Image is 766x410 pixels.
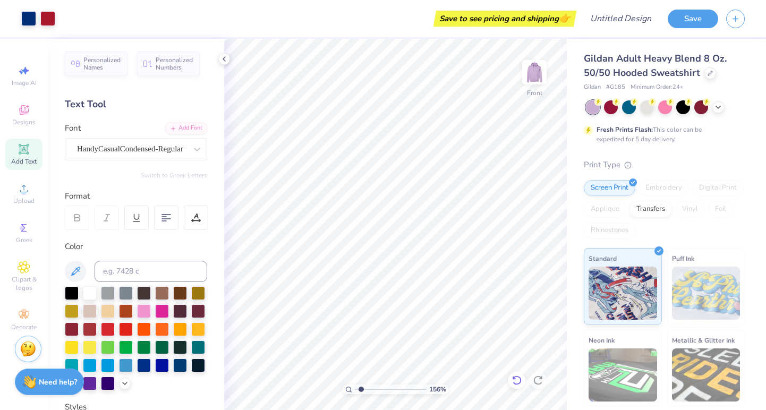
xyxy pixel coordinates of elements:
div: Screen Print [584,180,635,196]
span: Minimum Order: 24 + [631,83,684,92]
div: Print Type [584,159,745,171]
img: Neon Ink [589,348,657,402]
div: Front [527,88,542,98]
div: Format [65,190,208,202]
div: Save to see pricing and shipping [436,11,574,27]
div: Add Font [165,122,207,134]
div: Applique [584,201,626,217]
span: Image AI [12,79,37,87]
img: Standard [589,267,657,320]
div: Foil [708,201,733,217]
span: Personalized Names [83,56,121,71]
div: This color can be expedited for 5 day delivery. [597,125,727,144]
span: Puff Ink [672,253,694,264]
div: Color [65,241,207,253]
input: e.g. 7428 c [95,261,207,282]
span: Upload [13,197,35,205]
span: Gildan Adult Heavy Blend 8 Oz. 50/50 Hooded Sweatshirt [584,52,727,79]
span: Gildan [584,83,601,92]
span: 156 % [429,385,446,394]
div: Digital Print [692,180,744,196]
button: Switch to Greek Letters [141,171,207,180]
span: Clipart & logos [5,275,42,292]
span: Personalized Numbers [156,56,193,71]
span: Decorate [11,323,37,331]
div: Transfers [629,201,672,217]
div: Embroidery [639,180,689,196]
div: Rhinestones [584,223,635,238]
span: 👉 [559,12,571,24]
button: Save [668,10,718,28]
input: Untitled Design [582,8,660,29]
span: Designs [12,118,36,126]
strong: Need help? [39,377,77,387]
span: Neon Ink [589,335,615,346]
span: # G185 [606,83,625,92]
span: Metallic & Glitter Ink [672,335,735,346]
img: Front [524,62,545,83]
span: Greek [16,236,32,244]
img: Metallic & Glitter Ink [672,348,741,402]
div: Text Tool [65,97,207,112]
span: Standard [589,253,617,264]
img: Puff Ink [672,267,741,320]
strong: Fresh Prints Flash: [597,125,653,134]
div: Vinyl [675,201,705,217]
label: Font [65,122,81,134]
span: Add Text [11,157,37,166]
